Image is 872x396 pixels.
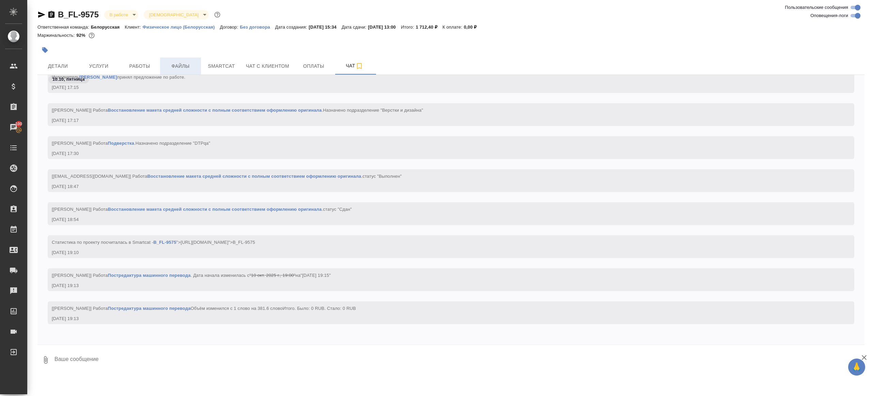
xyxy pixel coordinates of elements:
span: Чат с клиентом [246,62,289,70]
span: 100 [11,121,27,127]
span: "10 окт. 2025 г., 19:00" [249,273,295,278]
a: Подверстка [108,141,134,146]
div: [DATE] 18:47 [52,183,830,190]
a: Без договора [240,24,275,30]
a: 100 [2,119,26,136]
span: "[DATE] 19:15" [300,273,331,278]
p: Физическое лицо (Белорусская) [142,25,220,30]
p: Без договора [240,25,275,30]
p: [DATE] 13:00 [368,25,401,30]
span: [[PERSON_NAME]] Работа . [52,108,423,113]
p: 92% [76,33,87,38]
span: 🙏 [851,360,862,374]
span: [[PERSON_NAME]] Работа . [52,141,210,146]
a: Восстановление макета средней сложности с полным соответствием оформлению оригинала [147,174,361,179]
div: [DATE] 19:10 [52,249,830,256]
p: Ответственная команда: [37,25,91,30]
button: Скопировать ссылку [47,11,56,19]
span: Работы [123,62,156,70]
button: Скопировать ссылку для ЯМессенджера [37,11,46,19]
div: [DATE] 19:13 [52,282,830,289]
span: Чат [338,62,371,70]
p: К оплате: [442,25,464,30]
span: [[PERSON_NAME]] Работа Объём изменился с 1 слово на 381.6 слово [52,306,356,311]
span: Услуги [82,62,115,70]
span: Назначено подразделение "DTPqa" [136,141,211,146]
div: В работе [144,10,209,19]
p: [DATE] 15:34 [309,25,342,30]
span: Оповещения-логи [810,12,848,19]
span: Пользовательские сообщения [785,4,848,11]
button: [DEMOGRAPHIC_DATA] [147,12,201,18]
span: Smartcat [205,62,238,70]
span: Детали [42,62,74,70]
button: Добавить тэг [37,43,52,58]
span: Файлы [164,62,197,70]
span: Итого. Было: 0 RUB. Стало: 0 RUB [283,306,356,311]
span: [[PERSON_NAME]] Работа . Дата начала изменилась с на [52,273,331,278]
a: Восстановление макета средней сложности с полным соответствием оформлению оригинала [108,207,322,212]
a: Физическое лицо (Белорусская) [142,24,220,30]
span: [[PERSON_NAME]] Работа . [52,207,352,212]
p: Дата сдачи: [342,25,368,30]
span: статус "Сдан" [323,207,352,212]
p: 1 712,40 ₽ [416,25,442,30]
span: статус "Выполнен" [362,174,402,179]
svg: Подписаться [355,62,363,70]
p: 0,00 ₽ [464,25,482,30]
span: Оплаты [297,62,330,70]
div: [DATE] 19:13 [52,315,830,322]
p: Итого: [401,25,416,30]
p: Клиент: [125,25,142,30]
button: В работе [108,12,130,18]
span: Назначено подразделение "Верстки и дизайна" [323,108,423,113]
div: [DATE] 17:30 [52,150,830,157]
span: Cтатистика по проекту посчиталась в Smartcat - ">[URL][DOMAIN_NAME]">B_FL-9575 [52,240,255,245]
p: Маржинальность: [37,33,76,38]
button: Доп статусы указывают на важность/срочность заказа [213,10,222,19]
p: Дата создания: [275,25,309,30]
a: Восстановление макета средней сложности с полным соответствием оформлению оригинала [108,108,322,113]
div: В работе [104,10,138,19]
a: Постредактура машинного перевода [108,273,190,278]
a: B_FL-9575 [58,10,99,19]
p: Договор: [220,25,240,30]
button: 🙏 [848,359,865,376]
p: Белорусская [91,25,125,30]
a: Постредактура машинного перевода [108,306,190,311]
div: [DATE] 17:15 [52,84,830,91]
span: [[EMAIL_ADDRESS][DOMAIN_NAME]] Работа . [52,174,402,179]
div: [DATE] 18:54 [52,216,830,223]
p: 10.10, пятница [52,76,85,83]
div: [DATE] 17:17 [52,117,830,124]
a: B_FL-9575 [153,240,176,245]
